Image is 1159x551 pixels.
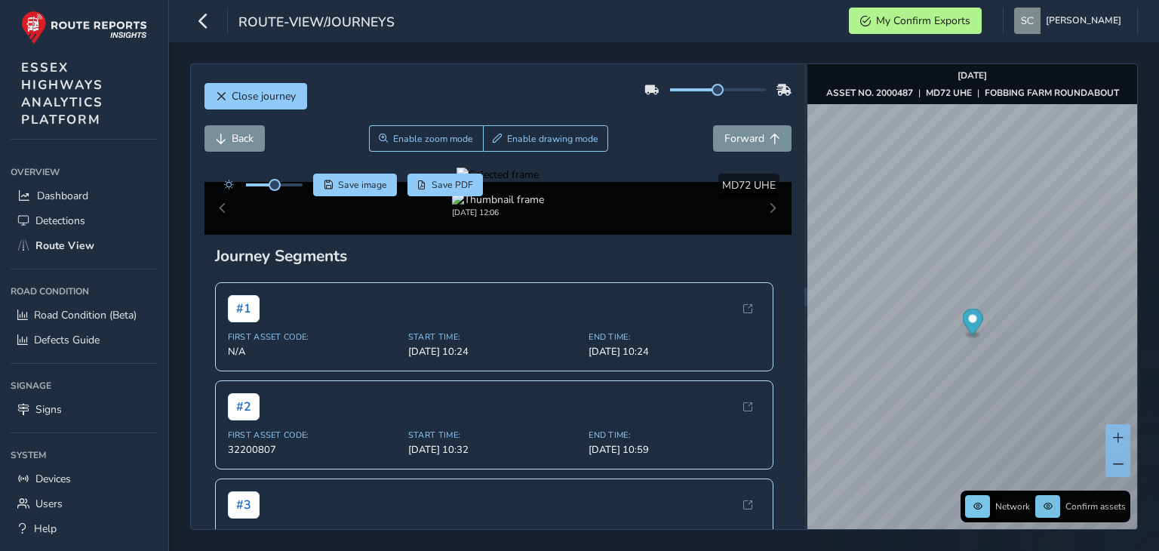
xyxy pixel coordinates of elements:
[452,207,544,218] div: [DATE] 12:06
[926,87,972,99] strong: MD72 UHE
[722,178,776,192] span: MD72 UHE
[228,429,399,441] span: First Asset Code:
[228,528,399,539] span: First Asset Code:
[408,443,579,457] span: [DATE] 10:32
[483,125,609,152] button: Draw
[995,500,1030,513] span: Network
[37,189,88,203] span: Dashboard
[985,87,1119,99] strong: FOBBING FARM ROUNDABOUT
[958,69,987,82] strong: [DATE]
[11,183,158,208] a: Dashboard
[21,11,147,45] img: rr logo
[11,444,158,466] div: System
[11,303,158,328] a: Road Condition (Beta)
[338,179,387,191] span: Save image
[35,239,94,253] span: Route View
[11,280,158,303] div: Road Condition
[408,345,579,359] span: [DATE] 10:24
[35,497,63,511] span: Users
[11,208,158,233] a: Detections
[407,174,484,196] button: PDF
[826,87,1119,99] div: | |
[1046,8,1121,34] span: [PERSON_NAME]
[589,443,760,457] span: [DATE] 10:59
[34,308,137,322] span: Road Condition (Beta)
[369,125,483,152] button: Zoom
[393,133,473,145] span: Enable zoom mode
[452,192,544,207] img: Thumbnail frame
[35,214,85,228] span: Detections
[313,174,397,196] button: Save
[1108,500,1144,536] iframe: Intercom live chat
[507,133,598,145] span: Enable drawing mode
[11,161,158,183] div: Overview
[215,245,781,266] div: Journey Segments
[35,472,71,486] span: Devices
[228,345,399,359] span: N/A
[228,491,260,519] span: # 3
[408,331,579,343] span: Start Time:
[408,528,579,539] span: Start Time:
[963,309,983,340] div: Map marker
[1065,500,1126,513] span: Confirm assets
[34,333,100,347] span: Defects Guide
[849,8,982,34] button: My Confirm Exports
[11,397,158,422] a: Signs
[408,429,579,441] span: Start Time:
[204,125,265,152] button: Back
[1014,8,1041,34] img: diamond-layout
[228,331,399,343] span: First Asset Code:
[228,443,399,457] span: 32200807
[11,516,158,541] a: Help
[724,131,764,146] span: Forward
[35,402,62,417] span: Signs
[21,59,103,128] span: ESSEX HIGHWAYS ANALYTICS PLATFORM
[589,429,760,441] span: End Time:
[11,328,158,352] a: Defects Guide
[11,374,158,397] div: Signage
[589,528,760,539] span: End Time:
[432,179,473,191] span: Save PDF
[589,331,760,343] span: End Time:
[232,89,296,103] span: Close journey
[11,491,158,516] a: Users
[34,522,57,536] span: Help
[204,83,307,109] button: Close journey
[232,131,254,146] span: Back
[228,393,260,420] span: # 2
[228,295,260,322] span: # 1
[589,345,760,359] span: [DATE] 10:24
[11,233,158,258] a: Route View
[238,13,395,34] span: route-view/journeys
[876,14,970,28] span: My Confirm Exports
[713,125,792,152] button: Forward
[826,87,913,99] strong: ASSET NO. 2000487
[11,466,158,491] a: Devices
[1014,8,1127,34] button: [PERSON_NAME]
